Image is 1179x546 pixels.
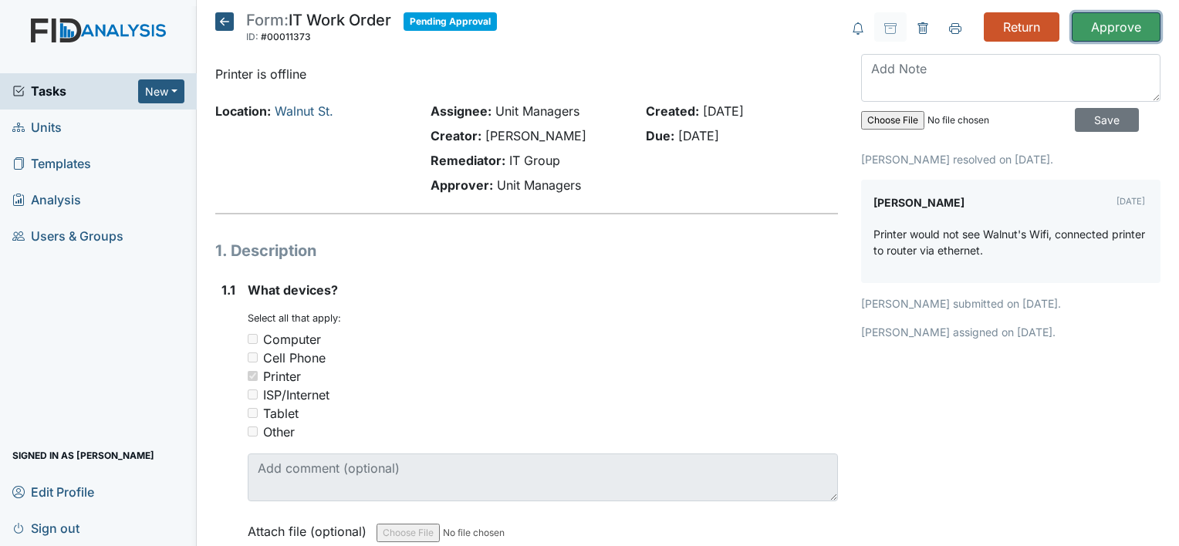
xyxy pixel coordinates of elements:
[485,128,586,143] span: [PERSON_NAME]
[246,11,289,29] span: Form:
[248,408,258,418] input: Tablet
[215,65,838,83] p: Printer is offline
[12,188,81,212] span: Analysis
[246,12,391,46] div: IT Work Order
[497,177,581,193] span: Unit Managers
[248,282,338,298] span: What devices?
[12,116,62,140] span: Units
[646,128,674,143] strong: Due:
[495,103,579,119] span: Unit Managers
[248,426,258,436] input: Other
[263,349,326,367] div: Cell Phone
[431,153,505,168] strong: Remediator:
[215,239,838,262] h1: 1. Description
[12,516,79,540] span: Sign out
[248,312,341,324] small: Select all that apply:
[275,103,333,119] a: Walnut St.
[1072,12,1160,42] input: Approve
[12,224,123,248] span: Users & Groups
[12,152,91,176] span: Templates
[1117,196,1145,207] small: [DATE]
[248,389,258,399] input: ISP/Internet
[12,443,154,467] span: Signed in as [PERSON_NAME]
[215,103,271,119] strong: Location:
[861,324,1160,340] p: [PERSON_NAME] assigned on [DATE].
[12,480,94,504] span: Edit Profile
[873,226,1148,258] p: Printer would not see Walnut's Wifi, connected printer to router via ethernet.
[1075,108,1139,132] input: Save
[404,12,497,31] span: Pending Approval
[261,31,311,42] span: #00011373
[861,151,1160,167] p: [PERSON_NAME] resolved on [DATE].
[263,404,299,423] div: Tablet
[248,371,258,381] input: Printer
[246,31,258,42] span: ID:
[263,423,295,441] div: Other
[431,128,481,143] strong: Creator:
[138,79,184,103] button: New
[263,330,321,349] div: Computer
[221,281,235,299] label: 1.1
[873,192,964,214] label: [PERSON_NAME]
[431,103,492,119] strong: Assignee:
[248,352,258,362] input: Cell Phone
[861,295,1160,312] p: [PERSON_NAME] submitted on [DATE].
[12,82,138,100] a: Tasks
[248,514,373,541] label: Attach file (optional)
[509,153,560,168] span: IT Group
[703,103,744,119] span: [DATE]
[984,12,1059,42] input: Return
[263,367,301,386] div: Printer
[678,128,719,143] span: [DATE]
[248,334,258,344] input: Computer
[263,386,329,404] div: ISP/Internet
[646,103,699,119] strong: Created:
[431,177,493,193] strong: Approver:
